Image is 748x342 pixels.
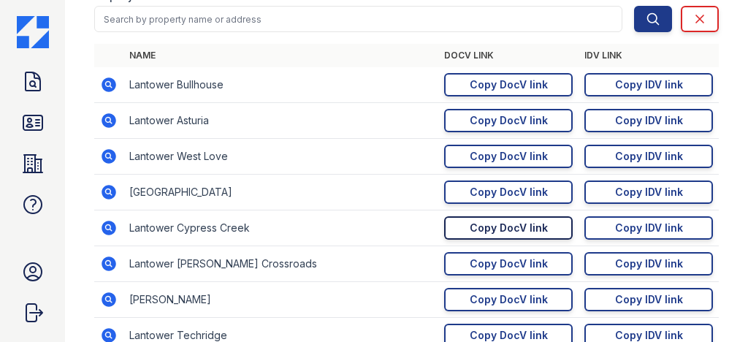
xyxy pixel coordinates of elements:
a: Copy DocV link [444,180,573,204]
div: Copy IDV link [615,113,683,128]
div: Copy DocV link [470,292,548,307]
div: Copy DocV link [470,185,548,199]
img: CE_Icon_Blue-c292c112584629df590d857e76928e9f676e5b41ef8f769ba2f05ee15b207248.png [17,16,49,48]
td: Lantower West Love [123,139,438,175]
td: [GEOGRAPHIC_DATA] [123,175,438,210]
a: Copy IDV link [584,216,713,240]
a: Copy IDV link [584,180,713,204]
div: Copy IDV link [615,292,683,307]
td: Lantower Asturia [123,103,438,139]
div: Copy DocV link [470,256,548,271]
a: Copy DocV link [444,216,573,240]
div: Copy IDV link [615,149,683,164]
a: Copy IDV link [584,252,713,275]
td: Lantower [PERSON_NAME] Crossroads [123,246,438,282]
div: Copy DocV link [470,221,548,235]
th: IDV Link [579,44,719,67]
a: Copy IDV link [584,73,713,96]
div: Copy DocV link [470,113,548,128]
a: Copy DocV link [444,288,573,311]
a: Copy DocV link [444,73,573,96]
td: Lantower Cypress Creek [123,210,438,246]
div: Copy IDV link [615,77,683,92]
a: Copy IDV link [584,145,713,168]
a: Copy IDV link [584,109,713,132]
div: Copy IDV link [615,185,683,199]
td: Lantower Bullhouse [123,67,438,103]
div: Copy DocV link [470,149,548,164]
th: Name [123,44,438,67]
div: Copy DocV link [470,77,548,92]
a: Copy IDV link [584,288,713,311]
a: Copy DocV link [444,145,573,168]
div: Copy IDV link [615,221,683,235]
a: Copy DocV link [444,109,573,132]
th: DocV Link [438,44,579,67]
td: [PERSON_NAME] [123,282,438,318]
a: Copy DocV link [444,252,573,275]
div: Copy IDV link [615,256,683,271]
input: Search by property name or address [94,6,622,32]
